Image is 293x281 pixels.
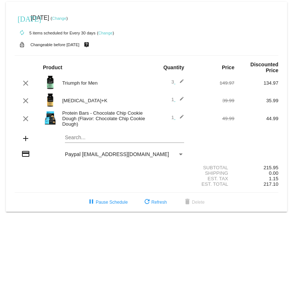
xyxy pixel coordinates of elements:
mat-icon: autorenew [18,29,26,37]
img: Image-1-Carousel-Vitamin-DK-Photoshoped-1000x1000-1.png [43,93,58,107]
span: 1.15 [269,176,278,181]
span: 1 [171,97,184,102]
a: Change [98,31,113,35]
mat-icon: credit_card [21,149,30,158]
mat-icon: delete [183,198,192,207]
span: 0.00 [269,170,278,176]
mat-icon: clear [21,79,30,88]
mat-icon: edit [175,114,184,123]
mat-icon: [DATE] [18,14,26,23]
div: 49.99 [190,116,234,121]
img: Image-1-Triumph_carousel-front-transp.png [43,75,58,90]
div: 215.95 [234,165,278,170]
div: Est. Tax [190,176,234,181]
input: Search... [65,135,184,141]
span: 217.10 [264,181,278,187]
button: Pause Schedule [81,196,133,209]
mat-select: Payment Method [65,151,184,157]
div: [MEDICAL_DATA]+K [59,98,147,103]
span: Paypal [EMAIL_ADDRESS][DOMAIN_NAME] [65,151,169,157]
button: Delete [177,196,210,209]
div: Shipping [190,170,234,176]
mat-icon: add [21,134,30,143]
small: 5 items scheduled for Every 30 days [15,31,95,35]
div: 44.99 [234,116,278,121]
div: 35.99 [234,98,278,103]
span: 3 [171,79,184,85]
mat-icon: pause [87,198,96,207]
div: Subtotal [190,165,234,170]
small: ( ) [51,16,68,21]
strong: Price [222,64,234,70]
strong: Discounted Price [250,62,278,73]
div: Est. Total [190,181,234,187]
mat-icon: lock_open [18,40,26,49]
strong: Product [43,64,62,70]
mat-icon: clear [21,96,30,105]
mat-icon: edit [175,96,184,105]
img: Image-1-Carousel-Protein-Bar-CCD-transp.png [43,111,58,125]
div: 149.97 [190,80,234,86]
small: Changeable before [DATE] [30,42,80,47]
div: 134.97 [234,80,278,86]
strong: Quantity [163,64,184,70]
div: Triumph for Men [59,80,147,86]
mat-icon: live_help [82,40,91,49]
mat-icon: clear [21,114,30,123]
small: ( ) [97,31,114,35]
span: Delete [183,200,205,205]
mat-icon: edit [175,79,184,88]
div: Protein Bars - Chocolate Chip Cookie Dough (Flavor: Chocolate Chip Cookie Dough) [59,110,147,127]
a: Change [52,16,66,21]
mat-icon: refresh [143,198,151,207]
span: Refresh [143,200,167,205]
span: Pause Schedule [87,200,128,205]
div: 39.99 [190,98,234,103]
span: 1 [171,115,184,120]
button: Refresh [137,196,173,209]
